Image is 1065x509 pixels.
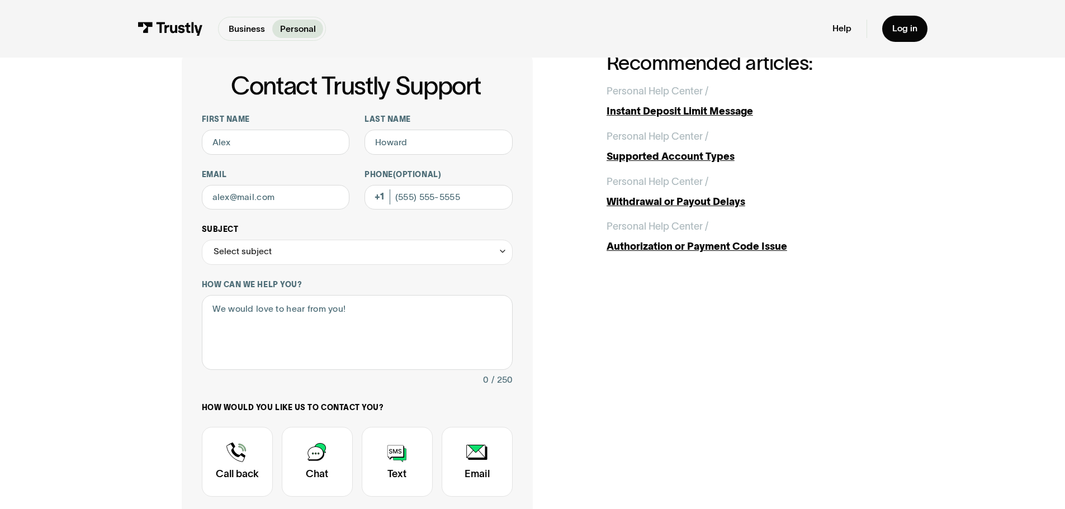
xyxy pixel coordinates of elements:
a: Personal Help Center /Withdrawal or Payout Delays [607,174,884,210]
p: Personal [280,22,316,36]
div: Log in [892,23,917,34]
a: Personal Help Center /Authorization or Payment Code Issue [607,219,884,254]
div: Select subject [214,244,272,259]
img: Trustly Logo [138,22,203,36]
input: Howard [365,130,513,155]
a: Help [832,23,851,34]
span: (Optional) [393,170,441,179]
a: Business [221,20,272,38]
a: Personal [272,20,323,38]
label: How would you like us to contact you? [202,403,513,413]
a: Personal Help Center /Instant Deposit Limit Message [607,84,884,119]
input: alex@mail.com [202,185,350,210]
h1: Contact Trustly Support [200,72,513,99]
div: Authorization or Payment Code Issue [607,239,884,254]
div: Select subject [202,240,513,265]
div: / 250 [491,373,513,388]
label: Phone [365,170,513,180]
label: Subject [202,225,513,235]
p: Business [229,22,265,36]
a: Personal Help Center /Supported Account Types [607,129,884,164]
div: Withdrawal or Payout Delays [607,194,884,210]
div: Supported Account Types [607,149,884,164]
label: How can we help you? [202,280,513,290]
input: Alex [202,130,350,155]
div: Personal Help Center / [607,129,708,144]
div: Instant Deposit Limit Message [607,104,884,119]
input: (555) 555-5555 [365,185,513,210]
label: Last name [365,115,513,125]
div: Personal Help Center / [607,84,708,99]
div: 0 [483,373,489,388]
div: Personal Help Center / [607,219,708,234]
div: Personal Help Center / [607,174,708,189]
label: Email [202,170,350,180]
label: First name [202,115,350,125]
a: Log in [882,16,927,42]
h2: Recommended articles: [607,52,884,74]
